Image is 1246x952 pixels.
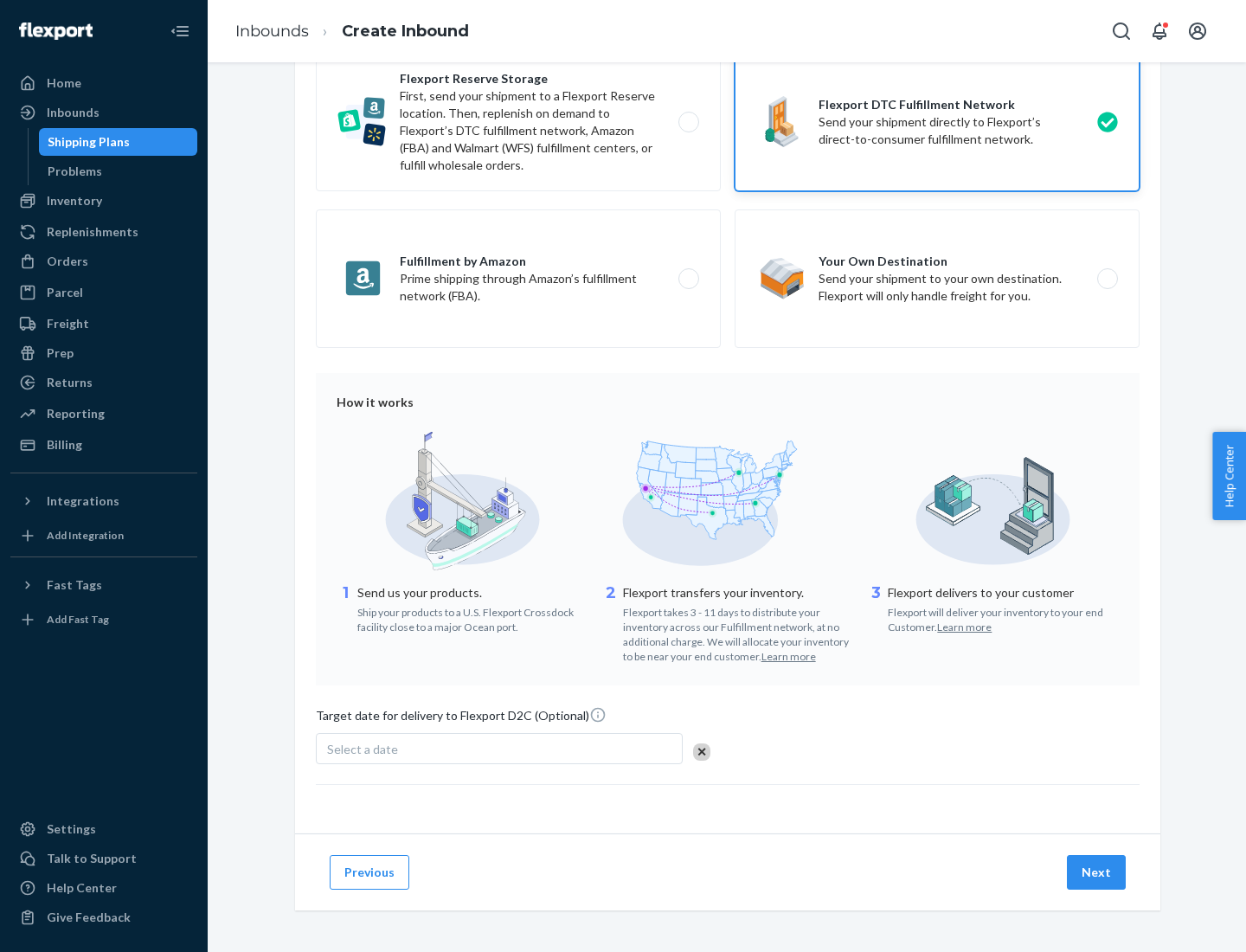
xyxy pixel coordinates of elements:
[10,571,197,599] button: Fast Tags
[623,601,854,665] div: Flexport takes 3 - 11 days to distribute your inventory across our Fulfillment network, at no add...
[47,344,74,362] div: Prep
[337,394,1119,411] div: How it works
[47,436,82,453] div: Billing
[47,374,93,391] div: Returns
[1067,855,1126,890] button: Next
[47,612,109,627] div: Add Fast Tag
[10,400,197,428] a: Reporting
[10,904,197,931] button: Give Feedback
[10,606,197,634] a: Add Fast Tag
[47,909,131,926] div: Give Feedback
[316,706,607,731] span: Target date for delivery to Flexport D2C (Optional)
[10,815,197,843] a: Settings
[235,22,309,41] a: Inbounds
[47,315,89,332] div: Freight
[10,522,197,550] a: Add Integration
[1142,14,1177,48] button: Open notifications
[623,584,854,601] p: Flexport transfers your inventory.
[47,192,102,209] div: Inventory
[1212,432,1246,520] button: Help Center
[163,14,197,48] button: Close Navigation
[357,601,588,634] div: Ship your products to a U.S. Flexport Crossdock facility close to a major Ocean port.
[47,820,96,838] div: Settings
[1104,14,1139,48] button: Open Search Box
[1180,14,1215,48] button: Open account menu
[327,742,398,756] span: Select a date
[39,158,198,185] a: Problems
[357,584,588,601] p: Send us your products.
[48,133,130,151] div: Shipping Plans
[10,69,197,97] a: Home
[10,845,197,872] a: Talk to Support
[10,248,197,275] a: Orders
[47,223,138,241] div: Replenishments
[47,850,137,867] div: Talk to Support
[47,253,88,270] div: Orders
[39,128,198,156] a: Shipping Plans
[10,99,197,126] a: Inbounds
[602,582,620,665] div: 2
[47,879,117,897] div: Help Center
[337,582,354,634] div: 1
[888,584,1119,601] p: Flexport delivers to your customer
[48,163,102,180] div: Problems
[10,339,197,367] a: Prep
[10,279,197,306] a: Parcel
[10,369,197,396] a: Returns
[19,23,93,40] img: Flexport logo
[342,22,469,41] a: Create Inbound
[330,855,409,890] button: Previous
[47,74,81,92] div: Home
[47,104,100,121] div: Inbounds
[888,601,1119,634] div: Flexport will deliver your inventory to your end Customer.
[47,528,124,543] div: Add Integration
[47,492,119,510] div: Integrations
[10,487,197,515] button: Integrations
[761,649,816,664] button: Learn more
[47,405,105,422] div: Reporting
[10,431,197,459] a: Billing
[10,310,197,338] a: Freight
[10,187,197,215] a: Inventory
[10,218,197,246] a: Replenishments
[47,284,83,301] div: Parcel
[937,620,992,634] button: Learn more
[47,576,102,594] div: Fast Tags
[222,6,483,57] ol: breadcrumbs
[10,874,197,902] a: Help Center
[867,582,884,634] div: 3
